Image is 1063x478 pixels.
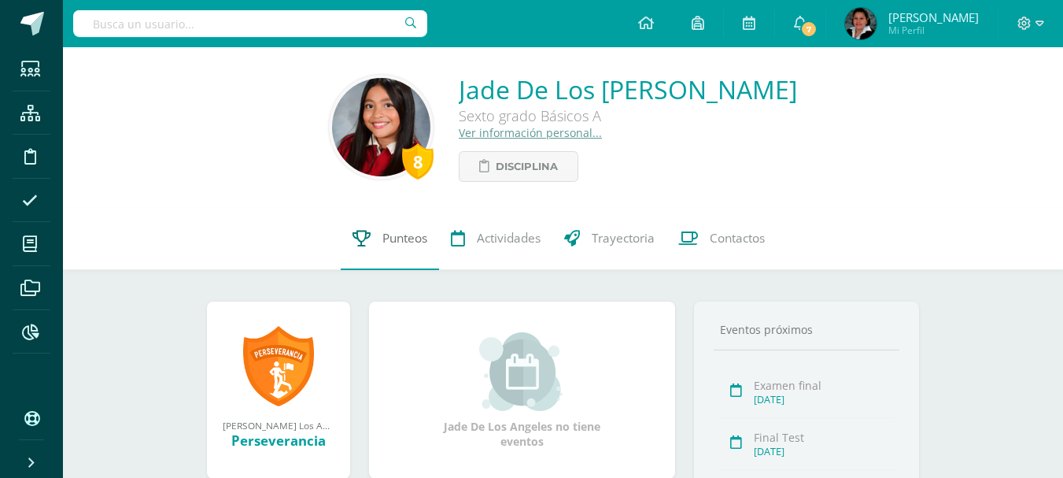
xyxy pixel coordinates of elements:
a: Disciplina [459,151,578,182]
span: Contactos [710,230,765,246]
div: Perseverancia [223,432,334,450]
div: [PERSON_NAME] Los Angeles obtuvo [223,419,334,432]
a: Actividades [439,207,552,270]
div: Sexto grado Básicos A [459,106,797,125]
span: Trayectoria [592,230,655,246]
div: Examen final [754,378,895,393]
span: 7 [800,20,818,38]
a: Ver información personal... [459,125,602,140]
span: Punteos [382,230,427,246]
a: Contactos [666,207,777,270]
a: Jade De Los [PERSON_NAME] [459,72,797,106]
div: Eventos próximos [714,322,899,337]
div: [DATE] [754,393,895,406]
div: Final Test [754,430,895,445]
span: Actividades [477,230,541,246]
div: 8 [402,143,434,180]
a: Punteos [341,207,439,270]
div: [DATE] [754,445,895,458]
input: Busca un usuario... [73,10,427,37]
a: Trayectoria [552,207,666,270]
img: event_small.png [479,332,565,411]
span: Mi Perfil [888,24,979,37]
img: c5e15b6d1c97cfcc5e091a47d8fce03b.png [845,8,877,39]
span: [PERSON_NAME] [888,9,979,25]
div: Jade De Los Angeles no tiene eventos [444,332,601,449]
span: Disciplina [496,152,558,181]
img: 254f662d312d34b488a2a6c16584f171.png [332,78,430,176]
